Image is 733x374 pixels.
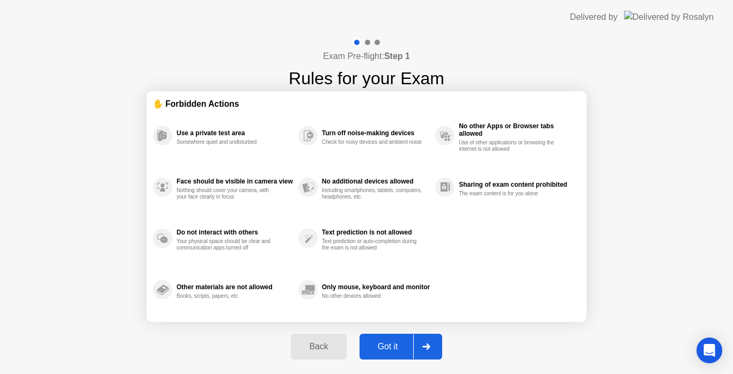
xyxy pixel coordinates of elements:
[177,238,278,251] div: Your physical space should be clear and communication apps turned off
[384,52,410,61] b: Step 1
[294,342,343,351] div: Back
[322,178,430,185] div: No additional devices allowed
[177,293,278,299] div: Books, scripts, papers, etc
[459,181,575,188] div: Sharing of exam content prohibited
[177,229,293,236] div: Do not interact with others
[459,140,560,152] div: Use of other applications or browsing the internet is not allowed
[177,187,278,200] div: Nothing should cover your camera, with your face clearly in focus
[322,187,423,200] div: Including smartphones, tablets, computers, headphones, etc.
[153,98,580,110] div: ✋ Forbidden Actions
[177,139,278,145] div: Somewhere quiet and undisturbed
[624,11,714,23] img: Delivered by Rosalyn
[322,229,430,236] div: Text prediction is not allowed
[459,122,575,137] div: No other Apps or Browser tabs allowed
[322,238,423,251] div: Text prediction or auto-completion during the exam is not allowed
[697,338,722,363] div: Open Intercom Messenger
[322,283,430,291] div: Only mouse, keyboard and monitor
[459,190,560,197] div: The exam content is for you alone
[322,139,423,145] div: Check for noisy devices and ambient noise
[177,129,293,137] div: Use a private test area
[570,11,618,24] div: Delivered by
[177,283,293,291] div: Other materials are not allowed
[323,50,410,63] h4: Exam Pre-flight:
[289,65,444,91] h1: Rules for your Exam
[322,129,430,137] div: Turn off noise-making devices
[291,334,346,360] button: Back
[360,334,442,360] button: Got it
[177,178,293,185] div: Face should be visible in camera view
[322,293,423,299] div: No other devices allowed
[363,342,413,351] div: Got it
